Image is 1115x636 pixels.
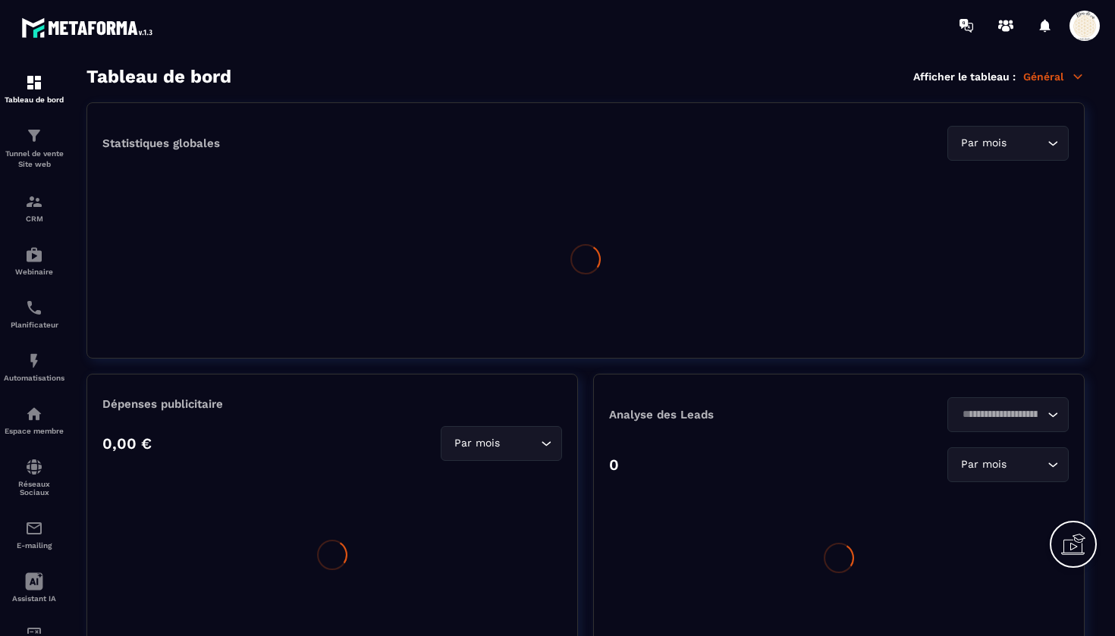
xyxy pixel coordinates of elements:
[102,397,562,411] p: Dépenses publicitaire
[4,393,64,446] a: automationsautomationsEspace membre
[4,480,64,497] p: Réseaux Sociaux
[25,193,43,211] img: formation
[1010,456,1044,473] input: Search for option
[503,435,537,452] input: Search for option
[25,74,43,92] img: formation
[25,352,43,370] img: automations
[4,234,64,287] a: automationsautomationsWebinaire
[4,446,64,508] a: social-networksocial-networkRéseaux Sociaux
[4,508,64,561] a: emailemailE-mailing
[913,70,1016,83] p: Afficher le tableau :
[947,397,1069,432] div: Search for option
[4,287,64,340] a: schedulerschedulerPlanificateur
[4,374,64,382] p: Automatisations
[957,406,1044,423] input: Search for option
[957,456,1010,473] span: Par mois
[609,456,619,474] p: 0
[4,561,64,614] a: Assistant IA
[102,136,220,150] p: Statistiques globales
[21,14,158,42] img: logo
[609,408,839,421] p: Analyse des Leads
[441,426,562,461] div: Search for option
[4,96,64,104] p: Tableau de bord
[25,299,43,317] img: scheduler
[4,541,64,550] p: E-mailing
[25,519,43,537] img: email
[947,447,1069,482] div: Search for option
[4,115,64,181] a: formationformationTunnel de vente Site web
[1010,135,1044,152] input: Search for option
[4,321,64,329] p: Planificateur
[4,149,64,170] p: Tunnel de vente Site web
[947,126,1069,161] div: Search for option
[4,62,64,115] a: formationformationTableau de bord
[102,434,152,453] p: 0,00 €
[4,215,64,223] p: CRM
[4,427,64,435] p: Espace membre
[25,246,43,264] img: automations
[4,181,64,234] a: formationformationCRM
[451,435,503,452] span: Par mois
[25,458,43,476] img: social-network
[25,405,43,423] img: automations
[957,135,1010,152] span: Par mois
[1023,70,1085,83] p: Général
[4,268,64,276] p: Webinaire
[4,340,64,393] a: automationsautomationsAutomatisations
[4,594,64,603] p: Assistant IA
[86,66,231,87] h3: Tableau de bord
[25,127,43,145] img: formation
